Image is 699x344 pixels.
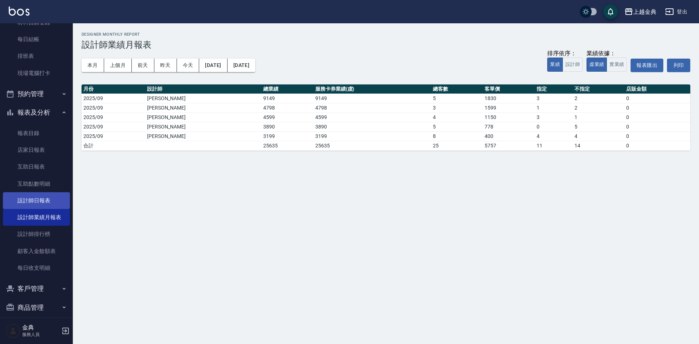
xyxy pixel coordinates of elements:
[313,141,431,150] td: 25635
[82,141,145,150] td: 合計
[573,84,624,94] th: 不指定
[483,122,534,131] td: 778
[431,112,483,122] td: 4
[535,94,573,103] td: 3
[547,50,583,58] div: 排序依序：
[3,103,70,122] button: 報表及分析
[145,103,262,112] td: [PERSON_NAME]
[624,112,690,122] td: 0
[3,209,70,226] a: 設計師業績月報表
[624,141,690,150] td: 0
[261,131,313,141] td: 3199
[547,58,563,72] button: 業績
[261,112,313,122] td: 4599
[562,58,583,72] button: 設計師
[483,141,534,150] td: 5757
[132,59,154,72] button: 前天
[3,260,70,276] a: 每日收支明細
[261,103,313,112] td: 4798
[261,141,313,150] td: 25635
[662,5,690,19] button: 登出
[82,122,145,131] td: 2025/09
[82,94,145,103] td: 2025/09
[145,122,262,131] td: [PERSON_NAME]
[177,59,200,72] button: 今天
[431,103,483,112] td: 3
[6,324,20,338] img: Person
[3,279,70,298] button: 客戶管理
[261,84,313,94] th: 總業績
[573,112,624,122] td: 1
[535,112,573,122] td: 3
[261,94,313,103] td: 9149
[313,103,431,112] td: 4798
[261,122,313,131] td: 3890
[3,84,70,103] button: 預約管理
[573,131,624,141] td: 4
[3,65,70,82] a: 現場電腦打卡
[22,324,59,331] h5: 金典
[3,31,70,48] a: 每日結帳
[535,122,573,131] td: 0
[624,131,690,141] td: 0
[22,331,59,338] p: 服務人員
[228,59,255,72] button: [DATE]
[82,40,690,50] h3: 設計師業績月報表
[431,141,483,150] td: 25
[621,4,659,19] button: 上越金典
[313,94,431,103] td: 9149
[431,122,483,131] td: 5
[104,59,132,72] button: 上個月
[82,112,145,122] td: 2025/09
[431,131,483,141] td: 8
[633,7,656,16] div: 上越金典
[3,142,70,158] a: 店家日報表
[313,122,431,131] td: 3890
[145,131,262,141] td: [PERSON_NAME]
[624,122,690,131] td: 0
[607,58,627,72] button: 實業績
[631,59,663,72] button: 報表匯出
[587,50,627,58] div: 業績依據：
[82,32,690,37] h2: Designer Monthly Report
[603,4,618,19] button: save
[82,103,145,112] td: 2025/09
[82,84,690,151] table: a dense table
[154,59,177,72] button: 昨天
[145,112,262,122] td: [PERSON_NAME]
[573,141,624,150] td: 14
[573,94,624,103] td: 2
[624,84,690,94] th: 店販金額
[199,59,227,72] button: [DATE]
[483,103,534,112] td: 1599
[82,59,104,72] button: 本月
[3,48,70,64] a: 排班表
[431,94,483,103] td: 5
[313,112,431,122] td: 4599
[483,94,534,103] td: 1830
[483,84,534,94] th: 客單價
[145,94,262,103] td: [PERSON_NAME]
[3,192,70,209] a: 設計師日報表
[587,58,607,72] button: 虛業績
[82,131,145,141] td: 2025/09
[313,131,431,141] td: 3199
[483,131,534,141] td: 400
[667,59,690,72] button: 列印
[624,94,690,103] td: 0
[82,84,145,94] th: 月份
[3,243,70,260] a: 顧客入金餘額表
[3,226,70,242] a: 設計師排行榜
[3,125,70,142] a: 報表目錄
[145,84,262,94] th: 設計師
[483,112,534,122] td: 1150
[3,175,70,192] a: 互助點數明細
[313,84,431,94] th: 服務卡券業績(虛)
[3,158,70,175] a: 互助日報表
[3,298,70,317] button: 商品管理
[431,84,483,94] th: 總客數
[624,103,690,112] td: 0
[535,131,573,141] td: 4
[535,84,573,94] th: 指定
